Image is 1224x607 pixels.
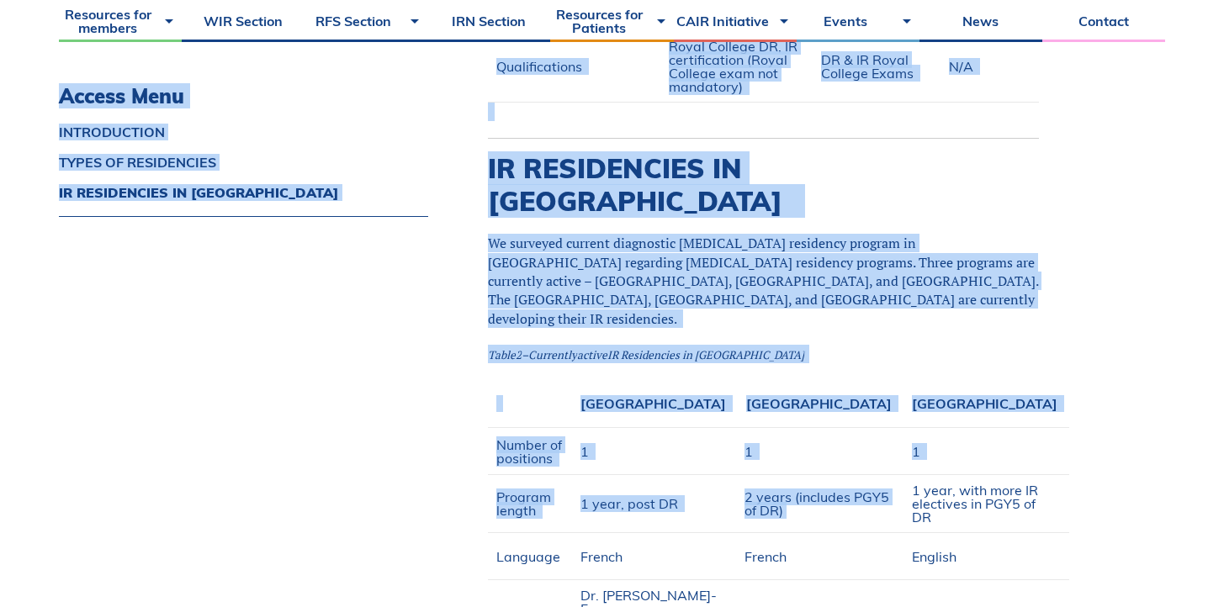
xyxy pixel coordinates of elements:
[59,84,428,108] h3: Access Menu
[580,495,678,512] span: 1 year, post DR
[59,156,428,169] a: TYPES OF RESIDENCIES
[516,347,522,362] span: 2
[496,488,551,519] span: Program length
[607,347,804,362] span: IR Residencies in [GEOGRAPHIC_DATA]
[821,51,914,82] span: DR & IR Royal College Exams
[912,548,956,565] span: English
[580,395,726,412] span: [GEOGRAPHIC_DATA]
[496,436,562,467] span: Number of positions
[59,125,428,139] a: INTRODUCTION
[912,395,1057,412] span: [GEOGRAPHIC_DATA]
[744,548,787,565] span: French
[568,347,577,362] span: ly
[488,234,1038,328] span: We surveyed current diagnostic [MEDICAL_DATA] residency program in [GEOGRAPHIC_DATA] regarding [M...
[744,488,889,519] span: 2 years (includes PGY5 of DR)
[744,443,753,460] span: 1
[528,347,568,362] span: Current
[488,151,782,217] span: IR RESIDENCIES IN [GEOGRAPHIC_DATA]
[949,58,973,75] span: N/A
[496,58,582,75] span: Qualifications
[580,548,623,565] span: French
[496,548,560,565] span: Language
[488,347,516,362] span: Table
[577,347,607,362] span: active
[522,347,528,362] span: –
[912,482,1038,525] span: 1 year, with more IR electives in PGY5 of DR
[59,186,428,199] a: IR RESIDENCIES IN [GEOGRAPHIC_DATA]
[746,395,892,412] span: [GEOGRAPHIC_DATA]
[580,443,589,460] span: 1
[912,443,920,460] span: 1
[669,38,797,95] span: Royal College DR, IR certification (Royal College exam not mandatory)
